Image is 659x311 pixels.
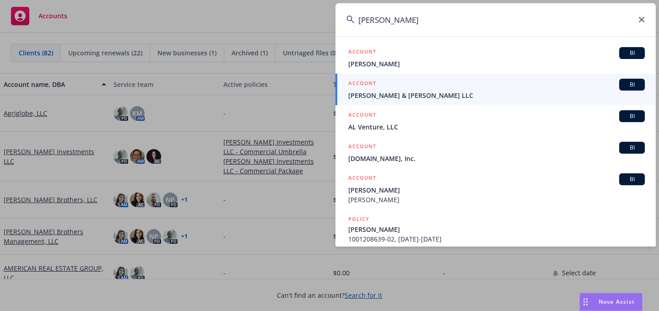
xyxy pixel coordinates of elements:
[335,105,656,137] a: ACCOUNTBIAL Venture, LLC
[348,154,645,163] span: [DOMAIN_NAME], Inc.
[348,142,376,153] h5: ACCOUNT
[348,110,376,121] h5: ACCOUNT
[348,234,645,244] span: 1001208639-02, [DATE]-[DATE]
[348,195,645,204] span: [PERSON_NAME]
[335,209,656,249] a: POLICY[PERSON_NAME]1001208639-02, [DATE]-[DATE]
[348,225,645,234] span: [PERSON_NAME]
[348,47,376,58] h5: ACCOUNT
[348,122,645,132] span: AL Venture, LLC
[335,168,656,209] a: ACCOUNTBI[PERSON_NAME][PERSON_NAME]
[623,144,641,152] span: BI
[623,112,641,120] span: BI
[335,42,656,74] a: ACCOUNTBI[PERSON_NAME]
[579,293,643,311] button: Nova Assist
[348,59,645,69] span: [PERSON_NAME]
[335,74,656,105] a: ACCOUNTBI[PERSON_NAME] & [PERSON_NAME] LLC
[348,185,645,195] span: [PERSON_NAME]
[335,137,656,168] a: ACCOUNTBI[DOMAIN_NAME], Inc.
[623,175,641,183] span: BI
[623,80,641,89] span: BI
[348,91,645,100] span: [PERSON_NAME] & [PERSON_NAME] LLC
[348,79,376,90] h5: ACCOUNT
[348,173,376,184] h5: ACCOUNT
[580,293,591,311] div: Drag to move
[348,214,369,224] h5: POLICY
[335,3,656,36] input: Search...
[623,49,641,57] span: BI
[599,298,635,306] span: Nova Assist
